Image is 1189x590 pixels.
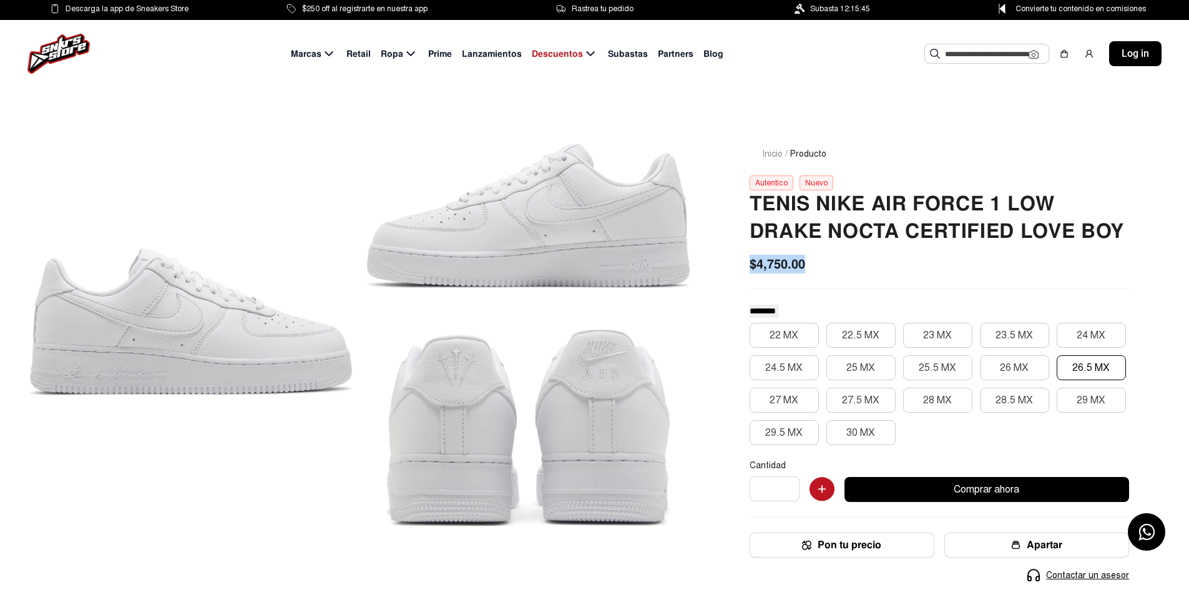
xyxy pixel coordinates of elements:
span: Contactar un asesor [1046,569,1129,582]
span: Blog [703,47,723,61]
img: wallet-05.png [1011,540,1020,550]
button: 24.5 MX [750,355,819,380]
button: 29 MX [1057,388,1126,413]
span: $4,750.00 [750,255,805,273]
span: Lanzamientos [462,47,522,61]
button: 25.5 MX [903,355,972,380]
img: user [1084,49,1094,59]
span: Subastas [608,47,648,61]
span: Ropa [381,47,403,61]
button: 28.5 MX [980,388,1049,413]
span: Descuentos [532,47,583,61]
img: Buscar [930,49,940,59]
button: Apartar [944,533,1129,558]
button: 26.5 MX [1057,355,1126,380]
span: Log in [1122,46,1149,61]
button: 23.5 MX [980,323,1049,348]
span: $250 off al registrarte en nuestra app [302,2,428,16]
span: Marcas [291,47,321,61]
span: Convierte tu contenido en comisiones [1015,2,1146,16]
img: shopping [1059,49,1069,59]
button: 26 MX [980,355,1049,380]
span: Partners [658,47,693,61]
a: Inicio [762,149,783,159]
span: Retail [346,47,371,61]
img: Agregar al carrito [810,477,834,502]
button: Comprar ahora [844,477,1129,502]
img: Control Point Icon [994,4,1010,14]
button: 27 MX [750,388,819,413]
span: Producto [790,147,826,160]
button: 24 MX [1057,323,1126,348]
button: 25 MX [826,355,896,380]
h2: Tenis Nike Air Force 1 Low Drake Nocta Certified Love Boy [750,190,1129,245]
button: 23 MX [903,323,972,348]
span: Prime [428,47,452,61]
button: 30 MX [826,420,896,445]
p: Cantidad [750,460,1129,471]
span: Rastrea tu pedido [572,2,634,16]
img: Icon.png [802,540,811,550]
button: 22.5 MX [826,323,896,348]
button: 29.5 MX [750,420,819,445]
div: Autentico [750,175,793,190]
button: Pon tu precio [750,533,934,558]
div: Nuevo [800,175,833,190]
button: 27.5 MX [826,388,896,413]
button: 28 MX [903,388,972,413]
span: / [785,147,788,160]
button: 22 MX [750,323,819,348]
span: Subasta 12:15:45 [810,2,870,16]
img: logo [27,34,90,74]
span: Descarga la app de Sneakers Store [66,2,188,16]
img: Cámara [1029,49,1039,59]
